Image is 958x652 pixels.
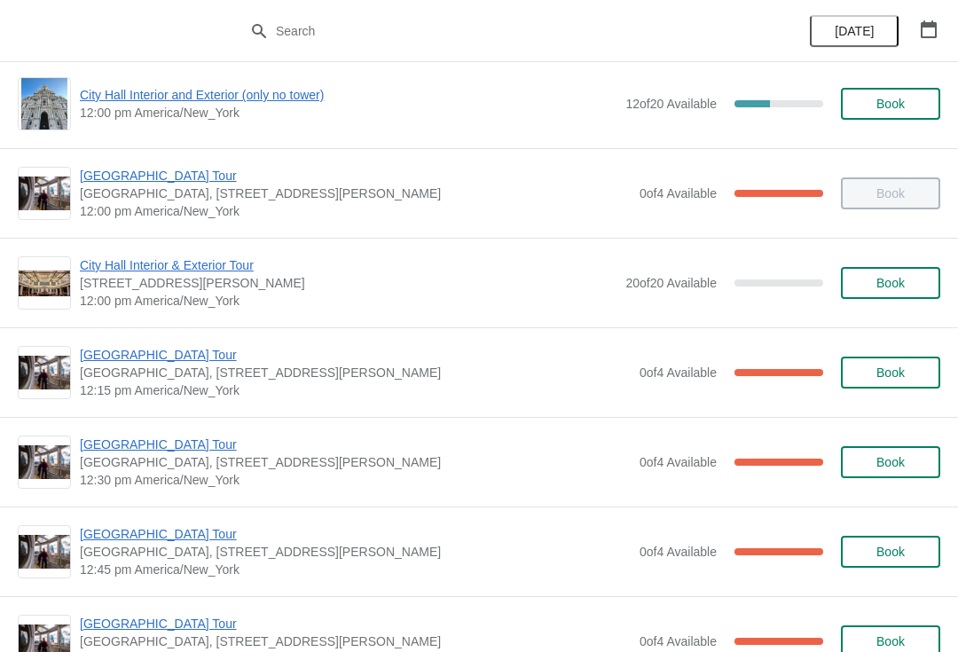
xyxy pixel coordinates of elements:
span: Book [876,545,905,559]
span: 12:00 pm America/New_York [80,104,616,122]
span: 12:00 pm America/New_York [80,202,631,220]
span: Book [876,365,905,380]
span: 0 of 4 Available [640,365,717,380]
span: 12 of 20 Available [625,97,717,111]
button: [DATE] [810,15,899,47]
span: Book [876,455,905,469]
span: 0 of 4 Available [640,634,717,648]
img: City Hall Interior and Exterior (only no tower) | | 12:00 pm America/New_York [21,78,68,130]
span: [GEOGRAPHIC_DATA] Tour [80,615,631,632]
span: [GEOGRAPHIC_DATA], [STREET_ADDRESS][PERSON_NAME] [80,185,631,202]
input: Search [275,15,718,47]
span: 12:00 pm America/New_York [80,292,616,310]
span: City Hall Interior and Exterior (only no tower) [80,86,616,104]
img: City Hall Tower Tour | City Hall Visitor Center, 1400 John F Kennedy Boulevard Suite 121, Philade... [19,356,70,390]
span: [GEOGRAPHIC_DATA], [STREET_ADDRESS][PERSON_NAME] [80,632,631,650]
span: 20 of 20 Available [625,276,717,290]
img: City Hall Tower Tour | City Hall Visitor Center, 1400 John F Kennedy Boulevard Suite 121, Philade... [19,535,70,570]
span: [STREET_ADDRESS][PERSON_NAME] [80,274,616,292]
span: [GEOGRAPHIC_DATA] Tour [80,525,631,543]
span: Book [876,97,905,111]
span: 12:45 pm America/New_York [80,561,631,578]
span: 12:30 pm America/New_York [80,471,631,489]
span: City Hall Interior & Exterior Tour [80,256,616,274]
span: 12:15 pm America/New_York [80,381,631,399]
button: Book [841,446,940,478]
span: Book [876,634,905,648]
span: [GEOGRAPHIC_DATA] Tour [80,436,631,453]
span: [GEOGRAPHIC_DATA] Tour [80,167,631,185]
span: [GEOGRAPHIC_DATA], [STREET_ADDRESS][PERSON_NAME] [80,364,631,381]
img: City Hall Interior & Exterior Tour | 1400 John F Kennedy Boulevard, Suite 121, Philadelphia, PA, ... [19,271,70,296]
span: 0 of 4 Available [640,545,717,559]
span: [GEOGRAPHIC_DATA], [STREET_ADDRESS][PERSON_NAME] [80,543,631,561]
img: City Hall Tower Tour | City Hall Visitor Center, 1400 John F Kennedy Boulevard Suite 121, Philade... [19,177,70,211]
img: City Hall Tower Tour | City Hall Visitor Center, 1400 John F Kennedy Boulevard Suite 121, Philade... [19,445,70,480]
span: [DATE] [835,24,874,38]
span: 0 of 4 Available [640,186,717,200]
button: Book [841,536,940,568]
span: 0 of 4 Available [640,455,717,469]
span: Book [876,276,905,290]
button: Book [841,357,940,389]
span: [GEOGRAPHIC_DATA] Tour [80,346,631,364]
span: [GEOGRAPHIC_DATA], [STREET_ADDRESS][PERSON_NAME] [80,453,631,471]
button: Book [841,267,940,299]
button: Book [841,88,940,120]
